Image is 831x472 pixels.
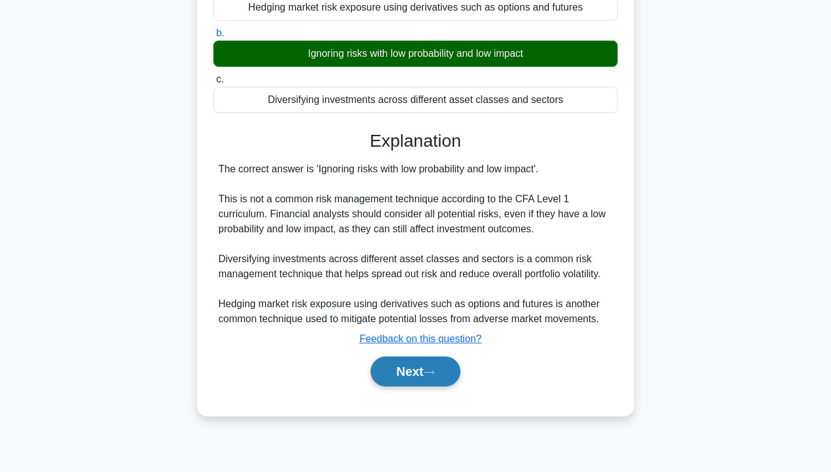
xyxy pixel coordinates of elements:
h3: Explanation [221,130,610,152]
div: Ignoring risks with low probability and low impact [213,41,618,67]
span: c. [216,74,223,84]
a: Feedback on this question? [359,333,482,344]
button: Next [371,356,460,386]
div: The correct answer is 'Ignoring risks with low probability and low impact'. This is not a common ... [218,162,613,327]
div: Diversifying investments across different asset classes and sectors [213,87,618,113]
span: b. [216,27,224,38]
